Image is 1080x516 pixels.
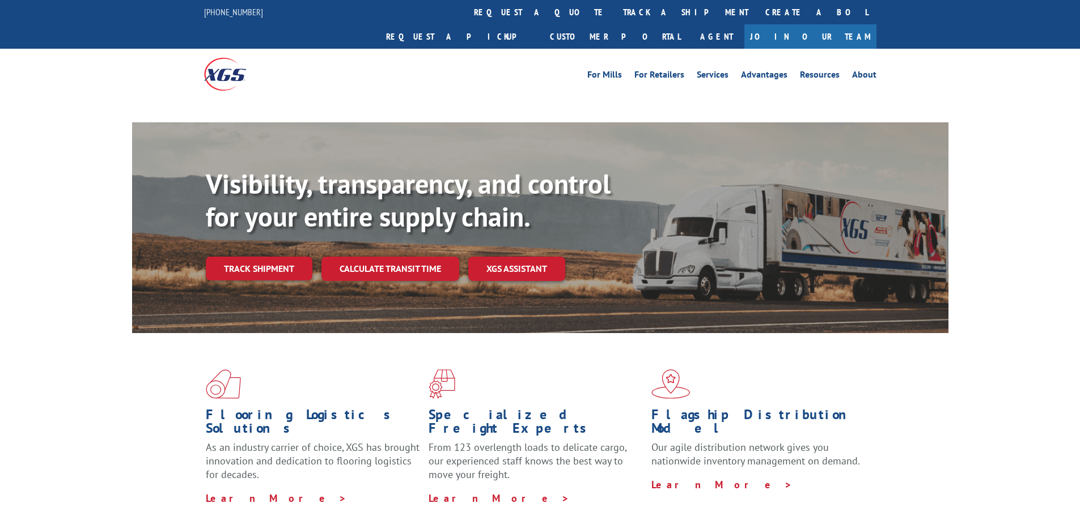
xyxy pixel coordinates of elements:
[634,70,684,83] a: For Retailers
[321,257,459,281] a: Calculate transit time
[429,492,570,505] a: Learn More >
[468,257,565,281] a: XGS ASSISTANT
[378,24,541,49] a: Request a pickup
[651,441,860,467] span: Our agile distribution network gives you nationwide inventory management on demand.
[204,6,263,18] a: [PHONE_NUMBER]
[587,70,622,83] a: For Mills
[429,408,643,441] h1: Specialized Freight Experts
[741,70,787,83] a: Advantages
[744,24,876,49] a: Join Our Team
[651,408,866,441] h1: Flagship Distribution Model
[206,441,420,481] span: As an industry carrier of choice, XGS has brought innovation and dedication to flooring logistics...
[697,70,729,83] a: Services
[689,24,744,49] a: Agent
[651,478,793,491] a: Learn More >
[206,166,611,234] b: Visibility, transparency, and control for your entire supply chain.
[206,257,312,280] a: Track shipment
[206,408,420,441] h1: Flooring Logistics Solutions
[206,369,241,399] img: xgs-icon-total-supply-chain-intelligence-red
[429,369,455,399] img: xgs-icon-focused-on-flooring-red
[541,24,689,49] a: Customer Portal
[852,70,876,83] a: About
[429,441,643,491] p: From 123 overlength loads to delicate cargo, our experienced staff knows the best way to move you...
[651,369,691,399] img: xgs-icon-flagship-distribution-model-red
[800,70,840,83] a: Resources
[206,492,347,505] a: Learn More >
